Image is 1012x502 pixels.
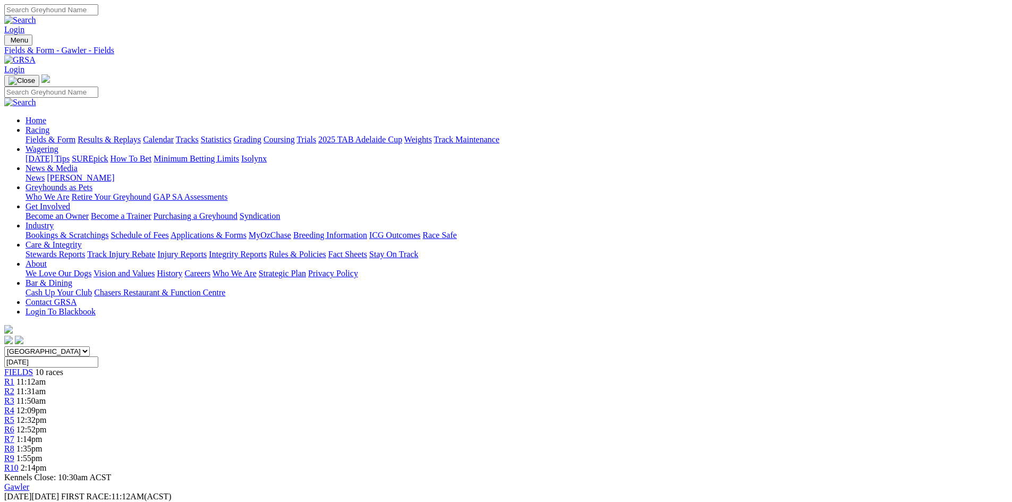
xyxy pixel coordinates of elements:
[25,135,1008,144] div: Racing
[4,454,14,463] a: R9
[176,135,199,144] a: Tracks
[25,288,1008,297] div: Bar & Dining
[4,396,14,405] a: R3
[404,135,432,144] a: Weights
[16,435,42,444] span: 1:14pm
[143,135,174,144] a: Calendar
[61,492,111,501] span: FIRST RACE:
[369,231,420,240] a: ICG Outcomes
[25,154,1008,164] div: Wagering
[184,269,210,278] a: Careers
[25,307,96,316] a: Login To Blackbook
[25,231,108,240] a: Bookings & Scratchings
[4,377,14,386] a: R1
[4,406,14,415] a: R4
[47,173,114,182] a: [PERSON_NAME]
[16,444,42,453] span: 1:35pm
[263,135,295,144] a: Coursing
[110,154,152,163] a: How To Bet
[25,125,49,134] a: Racing
[296,135,316,144] a: Trials
[293,231,367,240] a: Breeding Information
[154,211,237,220] a: Purchasing a Greyhound
[157,250,207,259] a: Injury Reports
[4,492,32,501] span: [DATE]
[78,135,141,144] a: Results & Replays
[4,473,111,482] span: Kennels Close: 10:30am ACST
[4,482,29,491] a: Gawler
[16,425,47,434] span: 12:52pm
[25,297,76,307] a: Contact GRSA
[25,250,1008,259] div: Care & Integrity
[269,250,326,259] a: Rules & Policies
[4,65,24,74] a: Login
[4,444,14,453] a: R8
[25,144,58,154] a: Wagering
[234,135,261,144] a: Grading
[61,492,172,501] span: 11:12AM(ACST)
[35,368,63,377] span: 10 races
[240,211,280,220] a: Syndication
[16,377,46,386] span: 11:12am
[4,368,33,377] a: FIELDS
[4,4,98,15] input: Search
[25,240,82,249] a: Care & Integrity
[41,74,50,83] img: logo-grsa-white.png
[4,435,14,444] a: R7
[16,454,42,463] span: 1:55pm
[25,135,75,144] a: Fields & Form
[4,25,24,34] a: Login
[154,154,239,163] a: Minimum Betting Limits
[4,336,13,344] img: facebook.svg
[4,35,32,46] button: Toggle navigation
[4,425,14,434] a: R6
[25,116,46,125] a: Home
[25,211,1008,221] div: Get Involved
[308,269,358,278] a: Privacy Policy
[25,154,70,163] a: [DATE] Tips
[91,211,151,220] a: Become a Trainer
[4,463,19,472] a: R10
[25,269,91,278] a: We Love Our Dogs
[4,415,14,424] a: R5
[241,154,267,163] a: Isolynx
[25,211,89,220] a: Become an Owner
[25,259,47,268] a: About
[110,231,168,240] a: Schedule of Fees
[422,231,456,240] a: Race Safe
[94,288,225,297] a: Chasers Restaurant & Function Centre
[4,98,36,107] img: Search
[15,336,23,344] img: twitter.svg
[154,192,228,201] a: GAP SA Assessments
[201,135,232,144] a: Statistics
[25,278,72,287] a: Bar & Dining
[16,396,46,405] span: 11:50am
[328,250,367,259] a: Fact Sheets
[259,269,306,278] a: Strategic Plan
[212,269,257,278] a: Who We Are
[4,325,13,334] img: logo-grsa-white.png
[16,415,47,424] span: 12:32pm
[21,463,47,472] span: 2:14pm
[16,387,46,396] span: 11:31am
[16,406,47,415] span: 12:09pm
[4,356,98,368] input: Select date
[249,231,291,240] a: MyOzChase
[72,154,108,163] a: SUREpick
[4,46,1008,55] a: Fields & Form - Gawler - Fields
[318,135,402,144] a: 2025 TAB Adelaide Cup
[25,192,1008,202] div: Greyhounds as Pets
[157,269,182,278] a: History
[93,269,155,278] a: Vision and Values
[87,250,155,259] a: Track Injury Rebate
[25,288,92,297] a: Cash Up Your Club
